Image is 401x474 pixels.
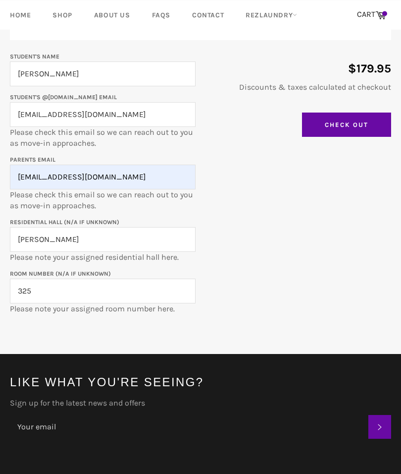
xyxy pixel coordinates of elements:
[10,157,55,164] label: Parents email
[302,113,391,138] input: Check Out
[142,0,180,30] a: FAQs
[43,0,82,30] a: Shop
[10,54,59,60] label: Student's Name
[10,94,117,101] label: Student's @[DOMAIN_NAME] email
[10,154,196,212] p: Please check this email so we can reach out to you as move-in approaches.
[10,398,391,409] label: Sign up for the latest news and offers
[10,415,368,439] input: Your email
[10,92,196,149] p: Please check this email so we can reach out to you as move-in approaches.
[205,82,391,93] p: Discounts & taxes calculated at checkout
[84,0,140,30] a: About Us
[10,271,111,278] label: Room Number (N/A if unknown)
[10,217,196,263] p: Please note your assigned residential hall here.
[10,374,391,391] h4: Like what you're seeing?
[10,219,119,226] label: Residential Hall (N/A if unknown)
[10,268,196,315] p: Please note your assigned room number here.
[182,0,234,30] a: Contact
[352,5,391,26] a: CART
[236,0,307,30] a: RezLaundry
[205,61,391,77] p: $179.95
